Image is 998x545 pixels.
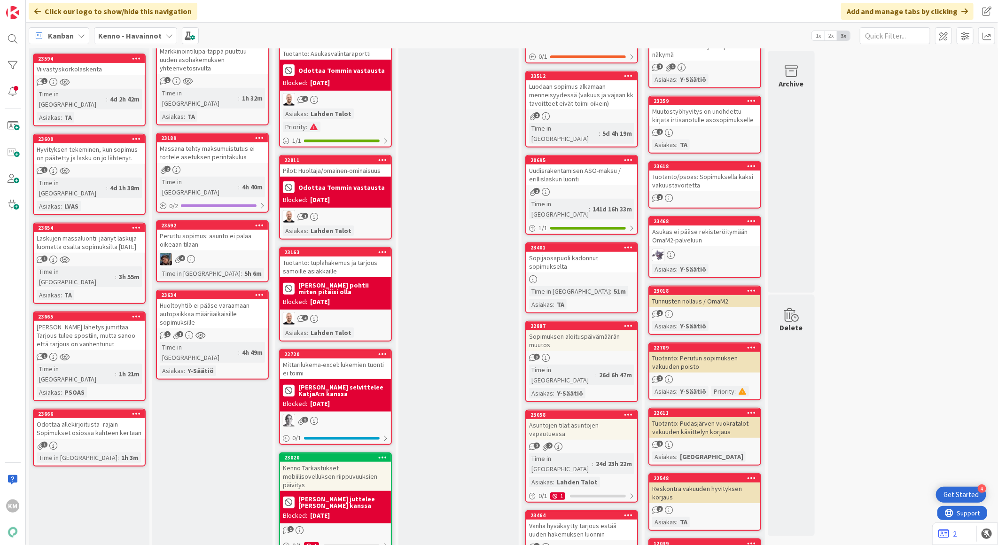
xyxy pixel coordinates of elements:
div: 4d 1h 38m [108,183,142,193]
span: : [306,122,307,132]
div: Y-Säätiö [185,366,216,376]
div: Blocked: [283,297,307,307]
div: [DATE] [310,78,330,88]
div: 23018Tunnusten nollaus / OmaM2 [649,287,760,307]
span: : [676,264,678,274]
div: Tuotanto: Pudasjärven vuokratalot vakuuden käsittelyn korjaus [649,417,760,438]
div: Tuotanto: Asukasvalintaraportti [280,39,391,60]
div: Y-Säätiö [678,321,709,331]
div: 26d 6h 47m [597,370,634,380]
div: Asiakas [37,201,61,211]
div: 22548 [654,475,760,482]
img: TM [283,93,295,106]
div: 22887 [526,322,637,330]
div: Asiakas [652,74,676,85]
span: 2 [657,375,663,381]
span: 1 [302,213,308,219]
div: 23464 [530,512,637,519]
div: 23189 [157,134,268,142]
span: 1 [41,256,47,262]
div: 141d 16h 33m [590,204,634,214]
div: Open Get Started checklist, remaining modules: 4 [936,487,986,503]
div: Delete [780,322,803,333]
div: 23020Kenno Tarkastukset mobiilisovelluksen riippuvuuksien päivitys [280,453,391,491]
div: Tuotanto: Perutun sopimuksen vakuuden poisto [649,352,760,373]
div: 23468Asukas ei pääse rekisteröitymään OmaM2-palveluun [649,217,760,246]
img: avatar [6,526,19,539]
span: : [553,388,554,398]
div: 1h 3m [119,452,141,463]
div: 4h 49m [240,347,265,358]
div: Asiakas [160,111,184,122]
span: 0 / 1 [538,52,547,62]
div: 23163 [284,249,391,256]
span: 1 / 1 [538,223,547,233]
div: Time in [GEOGRAPHIC_DATA] [529,199,589,219]
div: 22887Sopimuksen aloituspäivämäärän muutos [526,322,637,351]
div: [DATE] [310,297,330,307]
div: Asiakas [37,112,61,123]
div: 5d 4h 19m [600,128,634,139]
div: Luodaan sopimus alkamaan menneisyydessä (vakuus ja vajaan kk tavoitteet eivät toimi oikein) [526,80,637,109]
b: Kenno - Havainnot [98,31,162,40]
span: : [676,74,678,85]
b: Odottaa Tommin vastausta [298,67,385,74]
div: 20695 [526,156,637,164]
div: Lahden Talot [308,109,354,119]
span: 1 [177,331,183,337]
span: 2x [825,31,837,40]
span: 1 [657,63,663,70]
div: 1 [550,492,565,500]
div: Time in [GEOGRAPHIC_DATA] [529,453,592,474]
div: 22611Tuotanto: Pudasjärven vuokratalot vakuuden käsittelyn korjaus [649,409,760,438]
span: : [238,182,240,192]
div: 23600Hyvityksen tekeminen, kun sopimus on päätetty ja lasku on jo lähtenyt. [34,135,145,164]
div: TA [678,140,690,150]
div: Reskontra vakuuden hyvityksen korjaus [649,483,760,503]
div: 5h 6m [242,268,264,279]
span: 1 [41,442,47,448]
div: 23592Peruttu sopimus: asunto ei palaa oikeaan tilaan [157,221,268,250]
div: Uudisrakentamisen ASO-maksu / erillislaskun luonti [526,164,637,185]
span: : [676,140,678,150]
div: Asiakas [283,109,307,119]
div: 22887 [530,323,637,329]
div: 51m [611,286,628,296]
div: Massana tehty maksumuistutus ei tottele asetuksen perintäkulua [157,142,268,163]
div: Sopijaosapuoli kadonnut sopimukselta [526,252,637,272]
span: 4 [302,96,308,102]
img: PP [160,253,172,265]
div: 0/2 [157,200,268,212]
span: : [61,387,62,397]
img: PH [283,414,295,427]
span: : [553,477,554,487]
div: 23163 [280,248,391,257]
div: 1h 21m [117,369,142,379]
div: TA [62,290,74,300]
div: Time in [GEOGRAPHIC_DATA] [37,178,106,198]
b: [PERSON_NAME] pohtii miten pitäisi olla [298,282,388,295]
span: 1 [657,310,663,316]
div: PP [157,253,268,265]
div: Asiakas [652,386,676,397]
div: 23666 [34,410,145,418]
span: 0 / 1 [292,433,301,443]
span: : [676,452,678,462]
div: 23665 [34,312,145,321]
div: 22548 [649,474,760,483]
span: : [238,93,240,103]
div: 20695 [530,157,637,163]
div: Asiakas [529,477,553,487]
span: : [676,517,678,527]
span: : [599,128,600,139]
div: [GEOGRAPHIC_DATA] [678,452,746,462]
span: : [676,321,678,331]
span: 1 [164,331,171,337]
div: 23401 [526,243,637,252]
div: 23401Sopijaosapuoli kadonnut sopimukselta [526,243,637,272]
div: TA [554,299,567,310]
div: Viivästyskorkolaskenta [34,63,145,75]
span: 1 [41,167,47,173]
div: Time in [GEOGRAPHIC_DATA] [529,123,599,144]
div: Markkinointilupa-täppä puuttuu uuden asohakemuksen yhteenvetosivulta [157,45,268,74]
